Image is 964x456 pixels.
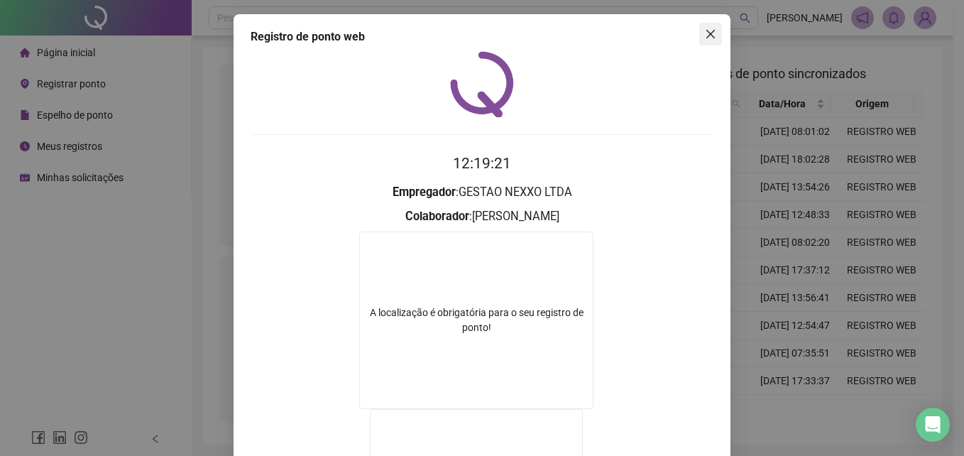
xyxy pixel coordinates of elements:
[360,305,593,335] div: A localização é obrigatória para o seu registro de ponto!
[405,210,469,223] strong: Colaborador
[705,28,716,40] span: close
[251,28,713,45] div: Registro de ponto web
[393,185,456,199] strong: Empregador
[450,51,514,117] img: QRPoint
[699,23,722,45] button: Close
[251,207,713,226] h3: : [PERSON_NAME]
[453,155,511,172] time: 12:19:21
[251,183,713,202] h3: : GESTAO NEXXO LTDA
[916,408,950,442] div: Open Intercom Messenger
